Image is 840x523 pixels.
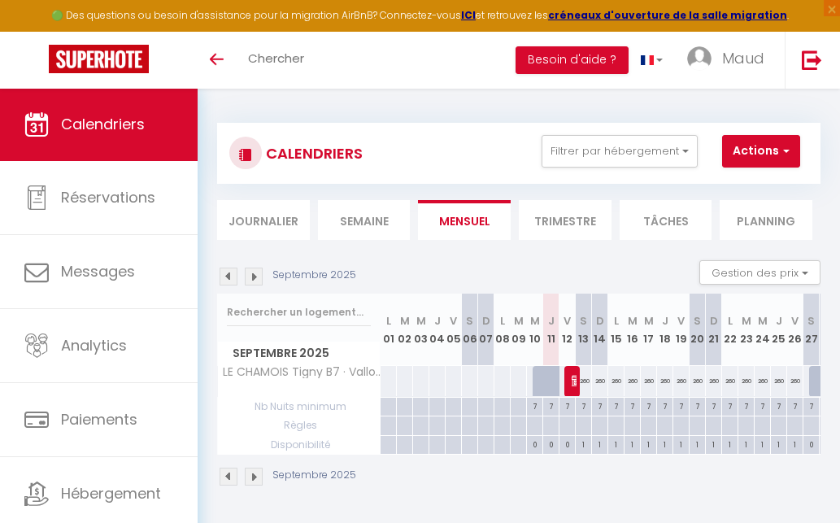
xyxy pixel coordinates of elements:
th: 17 [641,294,657,366]
div: 260 [722,366,738,396]
div: 260 [625,366,641,396]
abbr: J [662,313,668,329]
div: 260 [641,366,657,396]
abbr: M [628,313,638,329]
span: Réservations [61,187,155,207]
div: 260 [771,366,787,396]
div: 260 [592,366,608,396]
div: 260 [738,366,755,396]
th: 01 [381,294,397,366]
th: 04 [429,294,446,366]
span: Règles [218,416,380,434]
abbr: D [596,313,604,329]
div: 7 [787,398,803,413]
th: 19 [673,294,690,366]
div: 1 [657,436,672,451]
div: 1 [608,436,624,451]
abbr: L [728,313,733,329]
th: 18 [657,294,673,366]
a: ... Maud [675,32,785,89]
th: 02 [397,294,413,366]
abbr: V [677,313,685,329]
span: LE CHAMOIS Tigny B7 · Valloire very bright duplex ideally located [220,366,383,378]
abbr: L [614,313,619,329]
th: 03 [413,294,429,366]
button: Besoin d'aide ? [516,46,629,74]
li: Journalier [217,200,310,240]
span: Paiements [61,409,137,429]
div: 1 [706,436,721,451]
abbr: L [500,313,505,329]
div: 1 [755,436,770,451]
div: 0 [820,436,835,451]
th: 06 [462,294,478,366]
div: 260 [690,366,706,396]
abbr: M [530,313,540,329]
div: 1 [738,436,754,451]
th: 25 [771,294,787,366]
div: 7 [755,398,770,413]
div: 7 [543,398,559,413]
li: Mensuel [418,200,511,240]
abbr: V [791,313,799,329]
div: 1 [722,436,738,451]
th: 07 [478,294,494,366]
h3: CALENDRIERS [262,135,363,172]
abbr: D [482,313,490,329]
th: 13 [576,294,592,366]
abbr: J [776,313,782,329]
div: 1 [690,436,705,451]
div: 7 [690,398,705,413]
abbr: D [710,313,718,329]
img: ... [687,46,712,71]
div: 260 [787,366,803,396]
div: 260 [706,366,722,396]
div: 260 [657,366,673,396]
li: Planning [720,200,812,240]
strong: ICI [461,8,476,22]
th: 24 [755,294,771,366]
a: créneaux d'ouverture de la salle migration [548,8,787,22]
span: Analytics [61,335,127,355]
abbr: M [514,313,524,329]
abbr: J [548,313,555,329]
div: 7 [771,398,786,413]
abbr: M [416,313,426,329]
th: 14 [592,294,608,366]
p: Septembre 2025 [272,268,356,283]
div: 7 [820,398,835,413]
div: 7 [803,398,819,413]
span: Messages [61,261,135,281]
div: 1 [787,436,803,451]
th: 12 [559,294,576,366]
span: Disponibilité [218,436,380,454]
div: 7 [608,398,624,413]
span: Hébergement [61,483,161,503]
li: Trimestre [519,200,612,240]
th: 23 [738,294,755,366]
li: Tâches [620,200,712,240]
th: 27 [803,294,820,366]
li: Semaine [318,200,411,240]
div: 1 [592,436,607,451]
p: Septembre 2025 [272,468,356,483]
div: 0 [559,436,575,451]
div: 7 [722,398,738,413]
div: 7 [576,398,591,413]
abbr: S [466,313,473,329]
a: Chercher [236,32,316,89]
div: 1 [576,436,591,451]
div: 260 [608,366,625,396]
div: 0 [527,436,542,451]
div: 0 [803,436,819,451]
abbr: M [644,313,654,329]
th: 09 [511,294,527,366]
abbr: J [434,313,441,329]
div: 7 [527,398,542,413]
span: TEST [PERSON_NAME] et [PERSON_NAME] [572,365,577,396]
th: 08 [494,294,511,366]
span: Septembre 2025 [218,342,380,365]
th: 21 [706,294,722,366]
div: 1 [771,436,786,451]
